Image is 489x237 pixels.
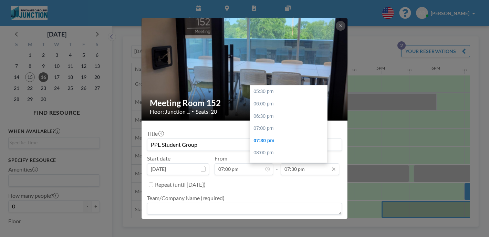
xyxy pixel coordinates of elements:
label: From [215,155,227,162]
input: Anise's reservation [147,139,342,151]
div: 08:30 pm [250,159,329,172]
div: 07:00 pm [250,122,329,135]
label: Title [147,130,163,137]
span: - [276,157,278,173]
span: Floor: Junction ... [150,108,190,115]
div: 08:00 pm [250,147,329,159]
div: 07:30 pm [250,135,329,147]
label: Start date [147,155,170,162]
img: 537.jpg [142,18,348,121]
div: 06:30 pm [250,110,329,123]
div: 05:30 pm [250,85,329,98]
label: Repeat (until [DATE]) [155,181,206,188]
span: Seats: 20 [196,108,217,115]
div: 06:00 pm [250,98,329,110]
label: Team/Company Name (required) [147,195,225,202]
span: • [191,109,194,114]
h2: Meeting Room 152 [150,98,340,108]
